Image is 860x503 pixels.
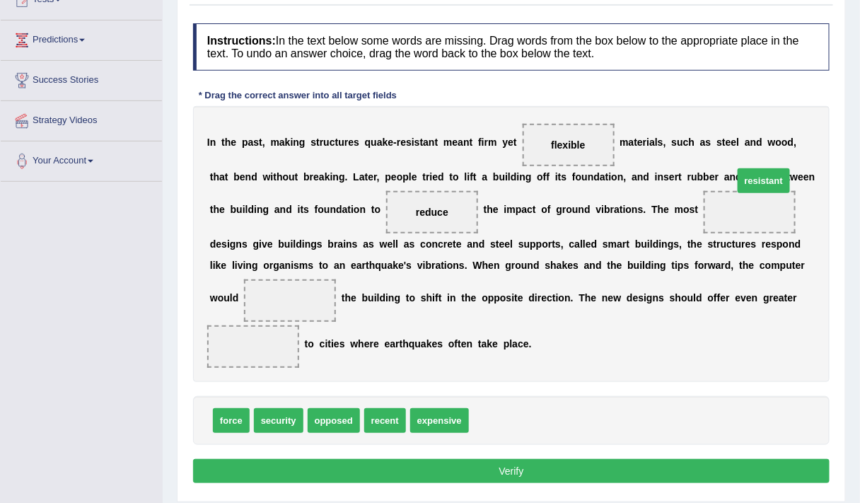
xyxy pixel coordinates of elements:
[470,171,473,183] b: f
[273,171,277,183] b: t
[507,204,516,215] b: m
[430,171,433,183] b: i
[259,238,262,250] b: i
[391,171,397,183] b: e
[450,171,453,183] b: t
[388,137,393,148] b: e
[227,238,230,250] b: i
[324,204,330,215] b: u
[594,171,600,183] b: d
[470,137,473,148] b: t
[700,137,706,148] b: a
[572,171,576,183] b: f
[1,21,162,56] a: Predictions
[637,171,644,183] b: n
[354,137,359,148] b: s
[432,171,438,183] b: e
[267,238,273,250] b: e
[302,238,305,250] b: i
[472,238,479,250] b: n
[473,171,477,183] b: t
[412,171,417,183] b: e
[254,204,257,215] b: i
[354,204,360,215] b: o
[263,171,271,183] b: w
[513,137,517,148] b: t
[517,171,520,183] b: i
[310,171,313,183] b: r
[271,171,274,183] b: i
[658,137,663,148] b: s
[637,137,643,148] b: e
[704,191,796,233] span: Drop target
[323,137,330,148] b: u
[365,171,368,183] b: t
[377,171,380,183] b: ,
[794,137,796,148] b: ,
[286,204,292,215] b: d
[516,204,522,215] b: p
[1,61,162,96] a: Success Stories
[345,171,348,183] b: .
[416,207,448,218] span: reduce
[404,238,409,250] b: a
[225,171,228,183] b: t
[551,139,585,151] span: flexible
[259,137,262,148] b: t
[414,137,420,148] b: s
[623,204,626,215] b: i
[484,204,487,215] b: t
[402,171,409,183] b: p
[443,137,452,148] b: m
[363,238,368,250] b: a
[333,171,339,183] b: n
[482,137,484,148] b: i
[296,238,302,250] b: d
[319,171,325,183] b: a
[386,191,478,233] span: Drop target
[317,238,322,250] b: s
[298,204,301,215] b: i
[697,171,704,183] b: b
[245,204,248,215] b: l
[555,171,558,183] b: i
[380,238,388,250] b: w
[596,204,602,215] b: v
[638,204,644,215] b: s
[299,137,306,148] b: g
[412,137,414,148] b: i
[663,171,669,183] b: s
[210,137,216,148] b: n
[420,137,424,148] b: t
[620,137,628,148] b: m
[537,171,543,183] b: o
[547,204,551,215] b: f
[330,171,333,183] b: i
[284,238,291,250] b: u
[310,238,317,250] b: g
[715,171,719,183] b: r
[385,171,392,183] b: p
[632,204,638,215] b: n
[320,137,323,148] b: r
[547,171,550,183] b: f
[562,171,567,183] b: s
[348,137,354,148] b: e
[691,171,697,183] b: u
[658,171,664,183] b: n
[655,137,658,148] b: l
[216,238,221,250] b: e
[262,238,267,250] b: v
[443,238,447,250] b: r
[803,171,809,183] b: e
[505,171,508,183] b: i
[432,238,438,250] b: n
[293,137,299,148] b: n
[409,238,415,250] b: s
[626,204,632,215] b: o
[465,171,467,183] b: l
[687,171,691,183] b: r
[210,204,214,215] b: t
[643,137,646,148] b: r
[221,238,227,250] b: s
